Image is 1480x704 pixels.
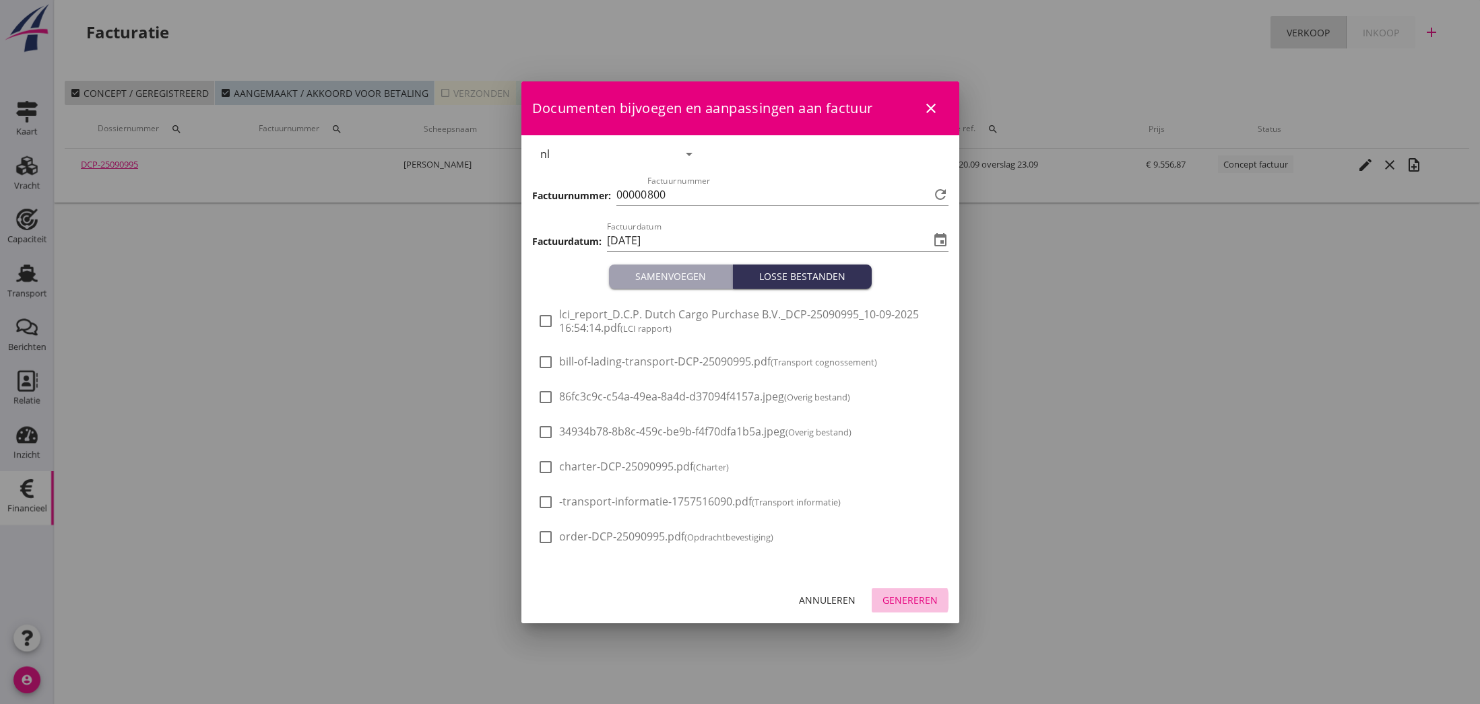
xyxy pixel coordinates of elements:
small: (Opdrachtbevestiging) [684,531,773,543]
small: (Overig bestand) [784,391,850,403]
button: Genereren [872,588,948,612]
i: close [923,100,939,116]
button: Losse bestanden [733,265,872,289]
div: Annuleren [799,593,856,607]
span: 00000 [616,186,647,203]
small: (Overig bestand) [785,426,851,438]
button: Samenvoegen [609,265,733,289]
span: order-DCP-25090995.pdf [559,530,773,544]
div: Samenvoegen [614,269,727,283]
h3: Factuurdatum: [532,234,602,248]
div: Genereren [882,593,938,607]
span: 34934b78-8b8c-459c-be9b-f4f70dfa1b5a.jpeg [559,425,851,439]
i: arrow_drop_down [681,146,697,162]
h3: Factuurnummer: [532,188,611,203]
small: (LCI rapport) [620,322,672,335]
div: Losse bestanden [738,269,866,283]
div: Documenten bijvoegen en aanpassingen aan factuur [521,81,959,135]
i: refresh [932,186,948,203]
span: bill-of-lading-transport-DCP-25090995.pdf [559,355,877,369]
div: nl [540,148,550,160]
small: (Transport cognossement) [771,356,877,368]
small: (Charter) [693,461,729,473]
small: (Transport informatie) [752,496,841,508]
input: Factuurdatum [607,230,930,251]
button: Annuleren [788,588,866,612]
span: -transport-informatie-1757516090.pdf [559,495,841,509]
span: lci_report_D.C.P. Dutch Cargo Purchase B.V._DCP-25090995_10-09-2025 16:54:14.pdf [559,308,943,335]
span: 86fc3c9c-c54a-49ea-8a4d-d37094f4157a.jpeg [559,390,850,404]
i: event [932,232,948,248]
span: charter-DCP-25090995.pdf [559,460,729,474]
input: Factuurnummer [647,184,930,205]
